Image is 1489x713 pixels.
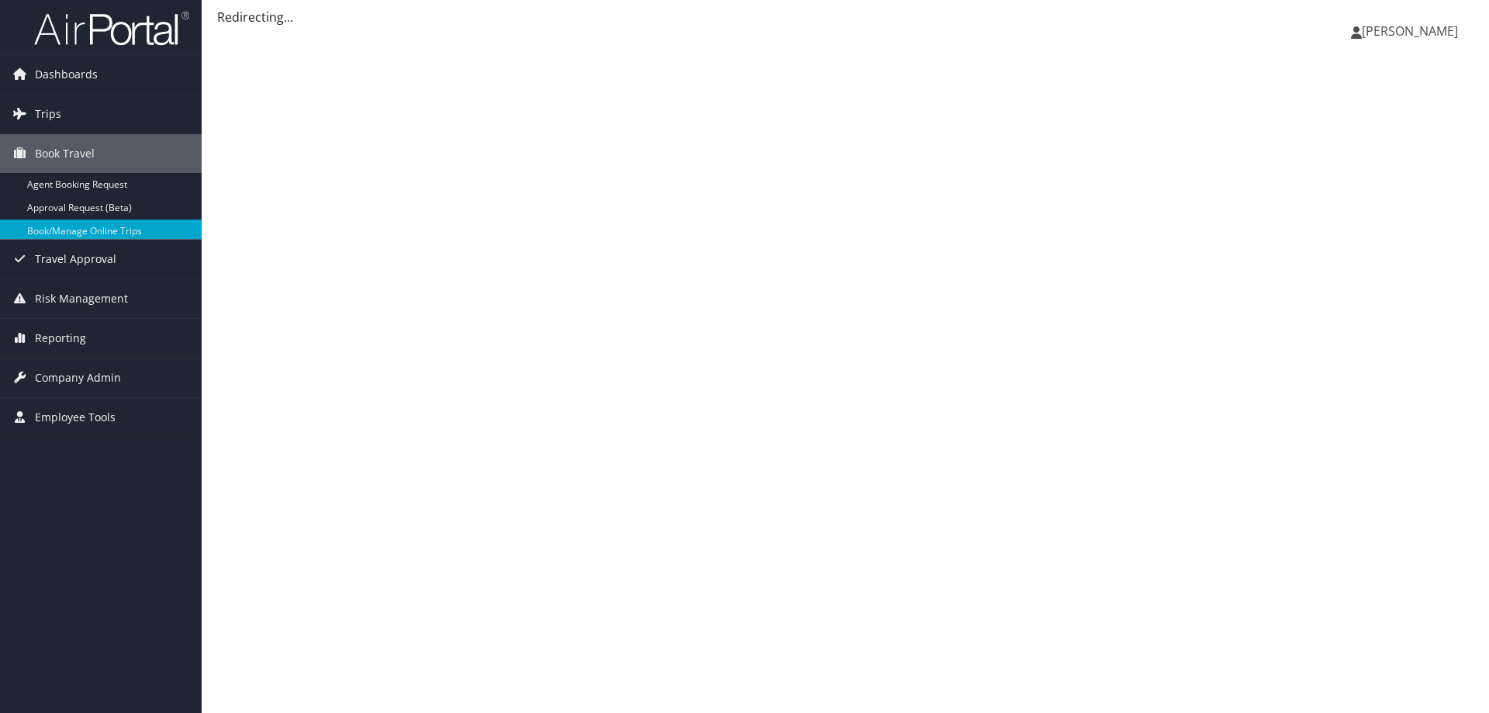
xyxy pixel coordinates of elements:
[1351,8,1473,54] a: [PERSON_NAME]
[35,55,98,94] span: Dashboards
[1362,22,1458,40] span: [PERSON_NAME]
[35,240,116,279] span: Travel Approval
[35,398,116,437] span: Employee Tools
[35,319,86,358] span: Reporting
[35,95,61,133] span: Trips
[35,279,128,318] span: Risk Management
[34,10,189,47] img: airportal-logo.png
[35,134,95,173] span: Book Travel
[217,8,1473,26] div: Redirecting...
[35,358,121,397] span: Company Admin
